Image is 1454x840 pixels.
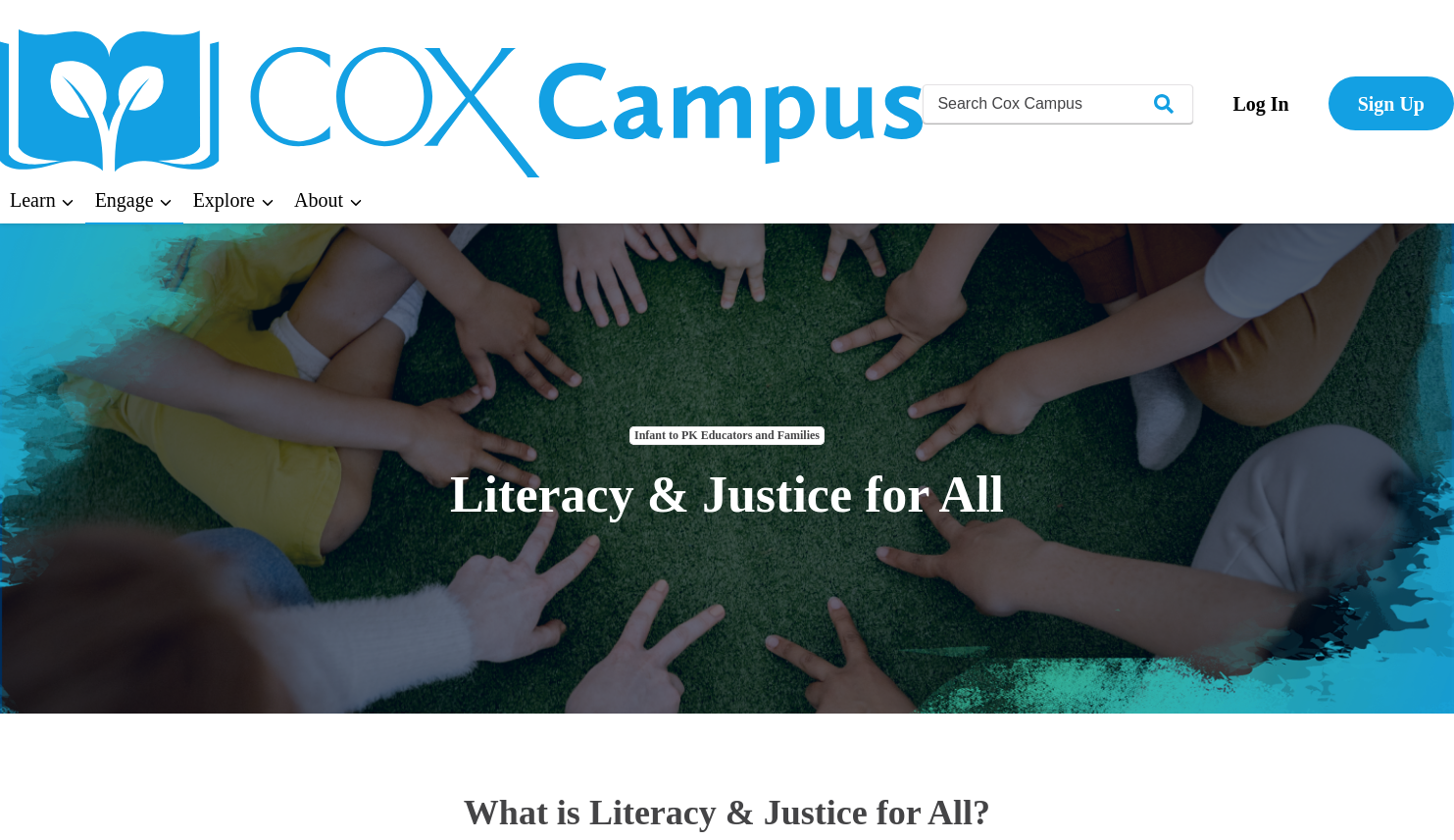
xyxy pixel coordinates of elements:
[450,467,1004,522] span: Literacy & Justice for All
[1203,76,1318,130] a: Log In
[193,189,275,212] span: Explore
[1329,76,1454,130] a: Sign Up
[294,189,363,212] span: About
[464,793,990,832] span: What is Literacy & Justice for All?
[923,84,1193,124] input: Search Cox Campus
[1203,76,1454,130] nav: Secondary Navigation
[10,189,75,212] span: Learn
[95,189,174,212] span: Engage
[629,426,825,445] span: Infant to PK Educators and Families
